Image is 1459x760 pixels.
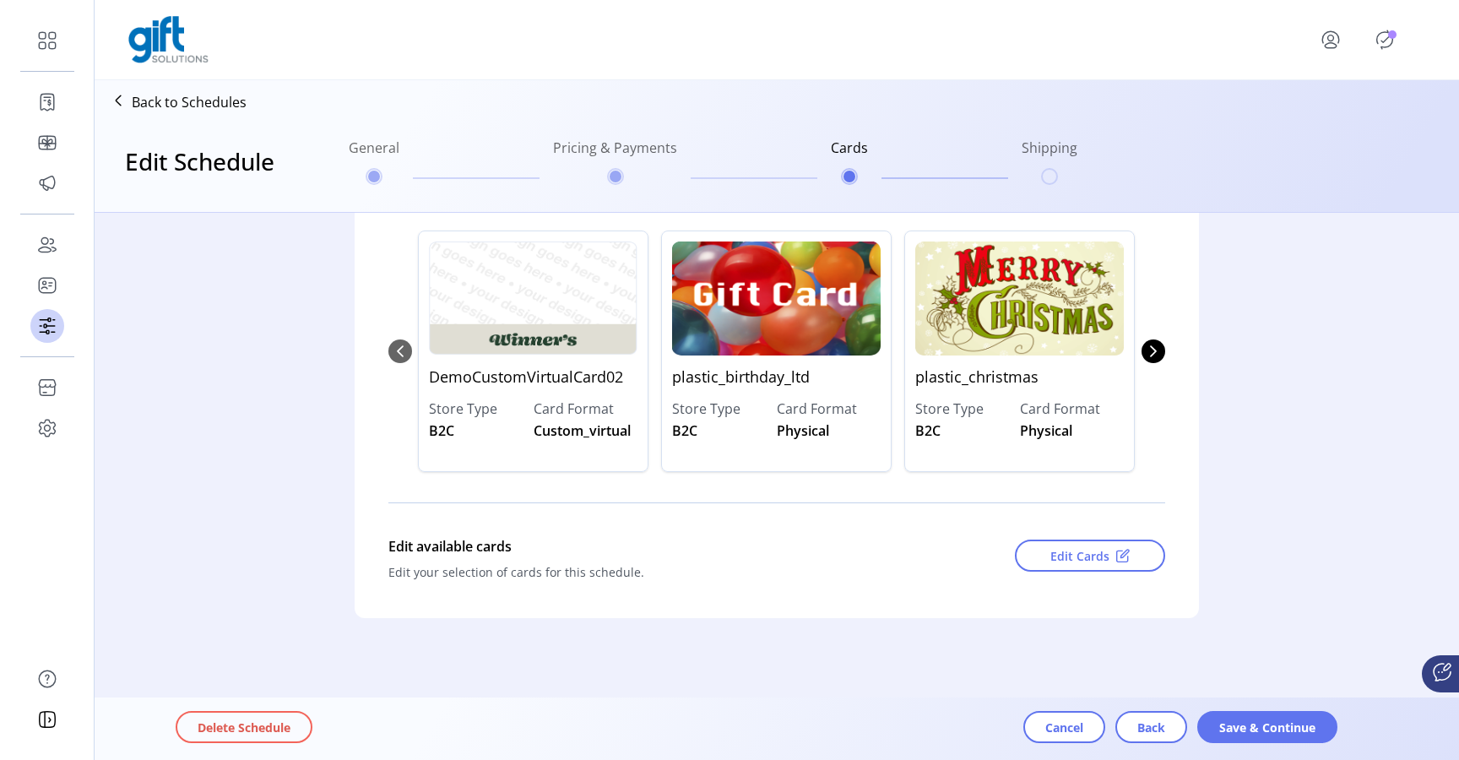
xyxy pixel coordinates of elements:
img: logo [128,16,209,63]
label: Card Format [534,399,638,419]
div: 0 [412,214,655,489]
span: Cancel [1045,719,1083,736]
span: Physical [1020,421,1072,441]
img: plastic_birthday_ltd [672,242,881,356]
p: DemoCustomVirtualCard02 [429,356,637,399]
label: Card Format [777,399,881,419]
span: Delete Schedule [198,719,290,736]
button: menu [1297,19,1371,60]
img: DemoCustomVirtualCard02 [429,242,637,356]
p: Back to Schedules [132,92,247,112]
label: Store Type [672,399,777,419]
button: Next Page [1142,339,1165,363]
span: B2C [672,421,697,441]
button: Back [1115,711,1187,743]
button: Publisher Panel [1371,26,1398,53]
label: Card Format [1020,399,1125,419]
div: 3 [1142,214,1385,489]
h3: Edit Schedule [125,144,274,179]
span: Save & Continue [1219,719,1315,736]
img: plastic_christmas [915,242,1124,356]
button: Save & Continue [1197,711,1337,743]
div: 1 [655,214,898,489]
span: Back [1137,719,1165,736]
button: Delete Schedule [176,711,312,743]
p: plastic_birthday_ltd [672,356,881,399]
p: plastic_christmas [915,356,1124,399]
span: Physical [777,421,829,441]
span: B2C [915,421,941,441]
div: Edit your selection of cards for this schedule. [388,563,943,581]
button: Cancel [1023,711,1105,743]
h6: Cards [831,138,868,168]
div: 2 [898,214,1142,489]
button: Edit Cards [1015,540,1165,572]
span: B2C [429,421,454,441]
span: Custom_virtual [534,421,631,441]
label: Store Type [429,399,534,419]
label: Store Type [915,399,1020,419]
span: Edit Cards [1050,547,1109,565]
div: Edit available cards [388,529,943,563]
